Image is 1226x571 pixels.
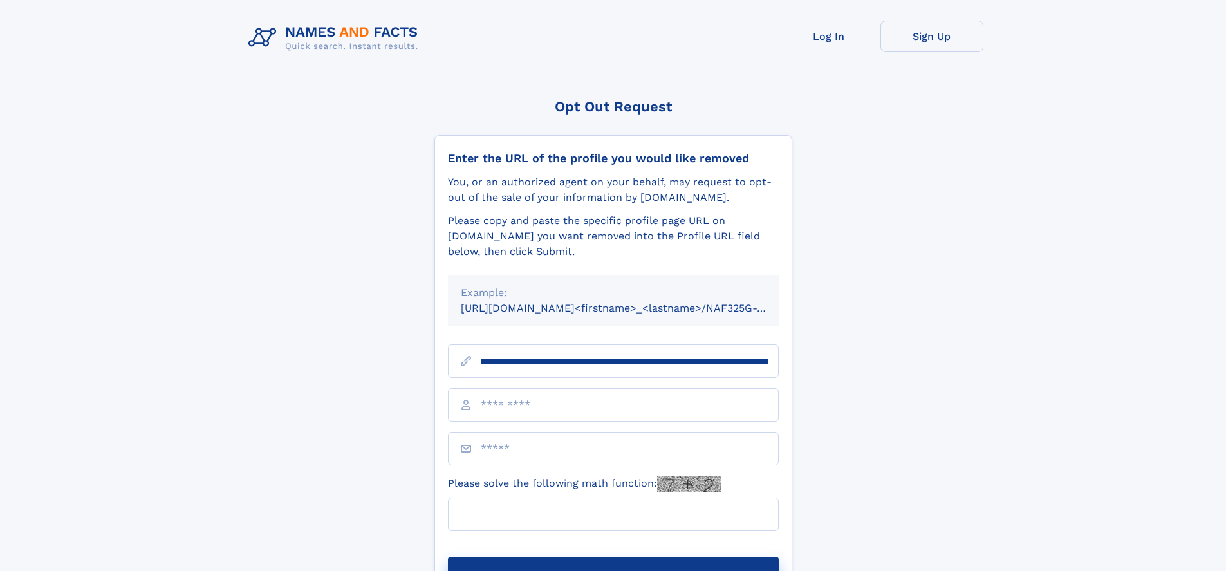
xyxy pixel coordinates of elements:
[434,98,792,115] div: Opt Out Request
[777,21,880,52] a: Log In
[448,151,779,165] div: Enter the URL of the profile you would like removed
[461,302,803,314] small: [URL][DOMAIN_NAME]<firstname>_<lastname>/NAF325G-xxxxxxxx
[880,21,983,52] a: Sign Up
[448,213,779,259] div: Please copy and paste the specific profile page URL on [DOMAIN_NAME] you want removed into the Pr...
[243,21,429,55] img: Logo Names and Facts
[448,476,721,492] label: Please solve the following math function:
[461,285,766,301] div: Example:
[448,174,779,205] div: You, or an authorized agent on your behalf, may request to opt-out of the sale of your informatio...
